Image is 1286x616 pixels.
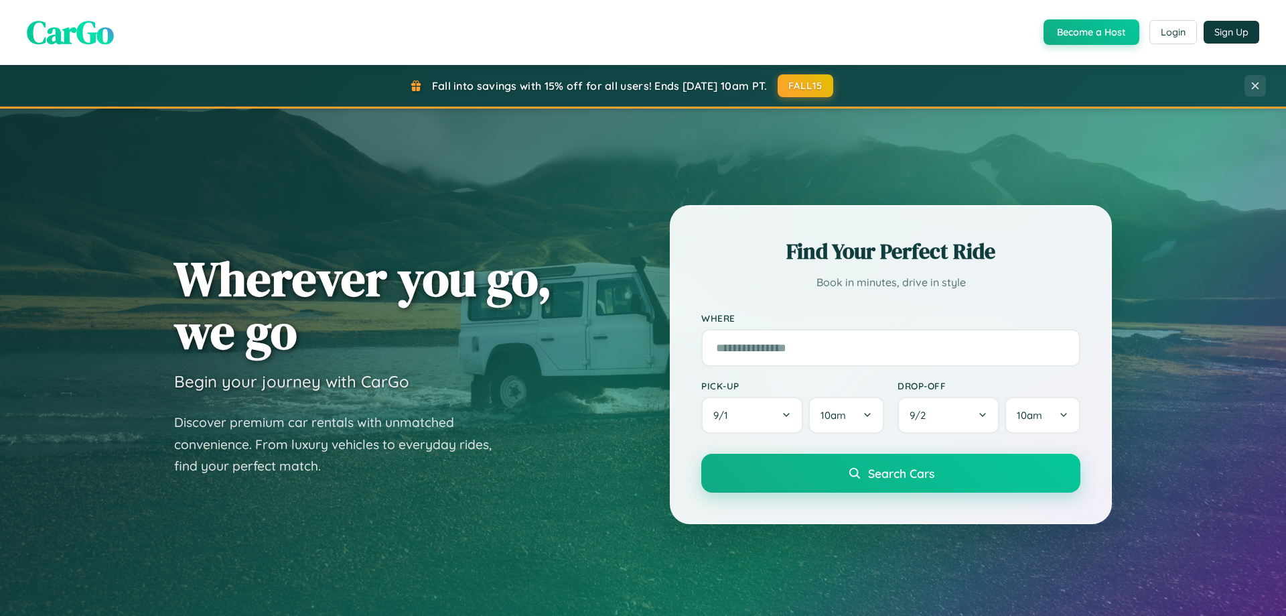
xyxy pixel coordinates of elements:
[1149,20,1197,44] button: Login
[701,380,884,391] label: Pick-up
[701,397,803,434] button: 9/1
[820,409,846,422] span: 10am
[898,380,1080,391] label: Drop-off
[701,273,1080,292] p: Book in minutes, drive in style
[174,252,552,358] h1: Wherever you go, we go
[432,79,768,93] span: Fall into savings with 15% off for all users! Ends [DATE] 10am PT.
[174,371,409,391] h3: Begin your journey with CarGo
[701,312,1080,324] label: Where
[174,412,509,477] p: Discover premium car rentals with unmatched convenience. From luxury vehicles to everyday rides, ...
[808,397,884,434] button: 10am
[713,409,735,422] span: 9 / 1
[1005,397,1080,434] button: 10am
[27,10,114,54] span: CarGo
[1017,409,1042,422] span: 10am
[1044,19,1139,45] button: Become a Host
[910,409,932,422] span: 9 / 2
[1204,21,1259,44] button: Sign Up
[778,74,834,97] button: FALL15
[868,466,934,481] span: Search Cars
[701,237,1080,266] h2: Find Your Perfect Ride
[701,454,1080,493] button: Search Cars
[898,397,999,434] button: 9/2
